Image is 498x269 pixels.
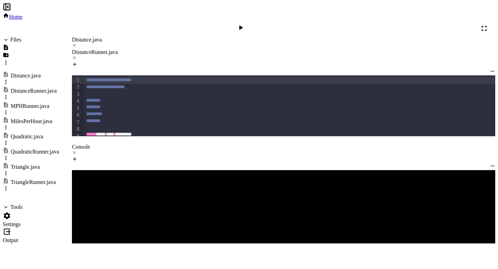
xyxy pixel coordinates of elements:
div: Quadratic.java [11,133,43,140]
div: 4 [72,98,81,105]
div: Distance.java [11,73,41,79]
div: Output [3,237,59,243]
div: DistanceRunner.java [11,88,57,94]
div: DistanceRunner.java [72,49,495,55]
div: Distance.java [72,37,495,43]
div: DistanceRunner.java [72,49,495,62]
span: Home [9,14,22,20]
div: Settings [3,221,59,228]
div: Triangle.java [11,164,40,170]
div: 5 [72,105,81,112]
div: MilesPerHour.java [11,118,52,124]
div: Tools [10,204,22,210]
div: Console [72,144,495,156]
div: TriangleRunner.java [11,179,56,185]
div: 6 [72,112,81,119]
div: 2 [72,84,81,91]
div: 8 [72,126,81,133]
div: Console [72,144,495,150]
div: Files [10,37,21,43]
div: 1 [72,77,81,84]
div: 7 [72,119,81,126]
div: QuadraticRunner.java [11,149,59,155]
a: Home [3,14,22,20]
div: 9 [72,133,81,140]
div: Distance.java [72,37,495,49]
div: 3 [72,91,81,98]
div: MPHRunner.java [11,103,49,109]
